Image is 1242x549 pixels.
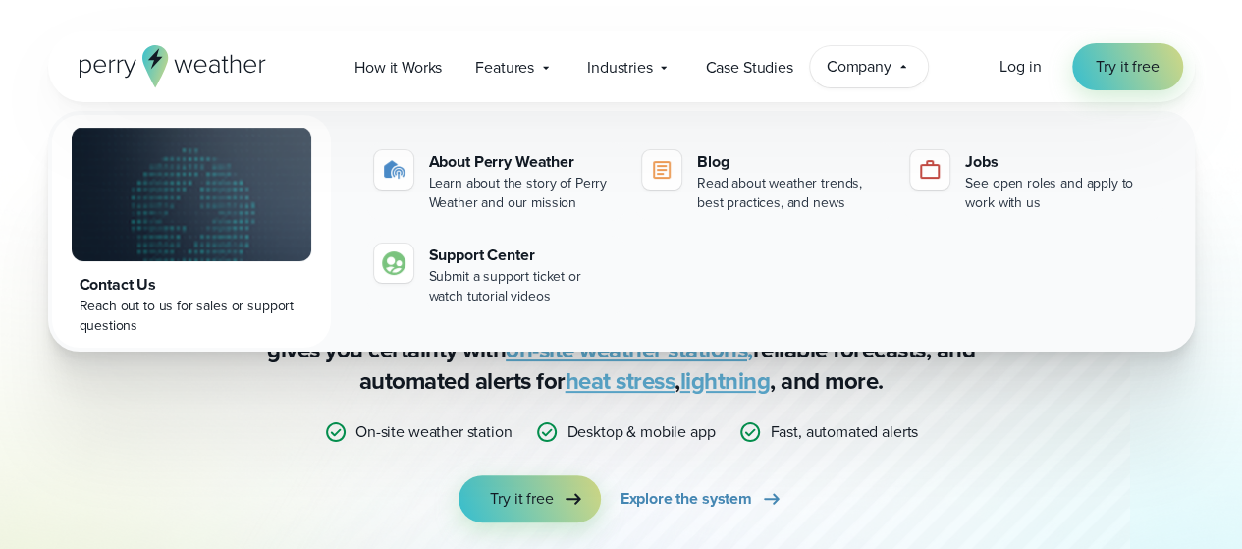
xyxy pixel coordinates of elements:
div: About Perry Weather [429,150,619,174]
div: Learn about the story of Perry Weather and our mission [429,174,619,213]
a: Try it free [1072,43,1182,90]
span: How it Works [354,56,442,80]
p: Desktop & mobile app [567,420,715,444]
div: Reach out to us for sales or support questions [80,297,303,336]
div: Blog [697,150,887,174]
a: Blog Read about weather trends, best practices, and news [634,142,894,221]
a: Try it free [459,475,600,522]
a: Contact Us Reach out to us for sales or support questions [52,115,331,348]
img: blog-icon.svg [650,158,674,182]
a: heat stress [566,363,675,399]
a: Jobs See open roles and apply to work with us [902,142,1162,221]
div: Jobs [965,150,1155,174]
a: About Perry Weather Learn about the story of Perry Weather and our mission [366,142,626,221]
span: Log in [999,55,1041,78]
a: lightning [680,363,771,399]
img: contact-icon.svg [382,251,405,275]
img: about-icon.svg [382,158,405,182]
div: Support Center [429,244,619,267]
div: See open roles and apply to work with us [965,174,1155,213]
p: On-site weather station [355,420,512,444]
a: Explore the system [621,475,783,522]
a: Case Studies [688,47,809,87]
div: Contact Us [80,273,303,297]
a: Support Center Submit a support ticket or watch tutorial videos [366,236,626,314]
span: Case Studies [705,56,792,80]
span: Industries [587,56,652,80]
span: Explore the system [621,487,752,511]
span: Company [827,55,891,79]
img: jobs-icon-1.svg [918,158,942,182]
span: Try it free [490,487,553,511]
a: Log in [999,55,1041,79]
a: How it Works [338,47,459,87]
div: Submit a support ticket or watch tutorial videos [429,267,619,306]
span: Features [475,56,534,80]
p: Fast, automated alerts [770,420,918,444]
div: Read about weather trends, best practices, and news [697,174,887,213]
span: Try it free [1096,55,1159,79]
p: Stop relying on weather apps you can’t trust — [PERSON_NAME] Weather gives you certainty with rel... [229,302,1014,397]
